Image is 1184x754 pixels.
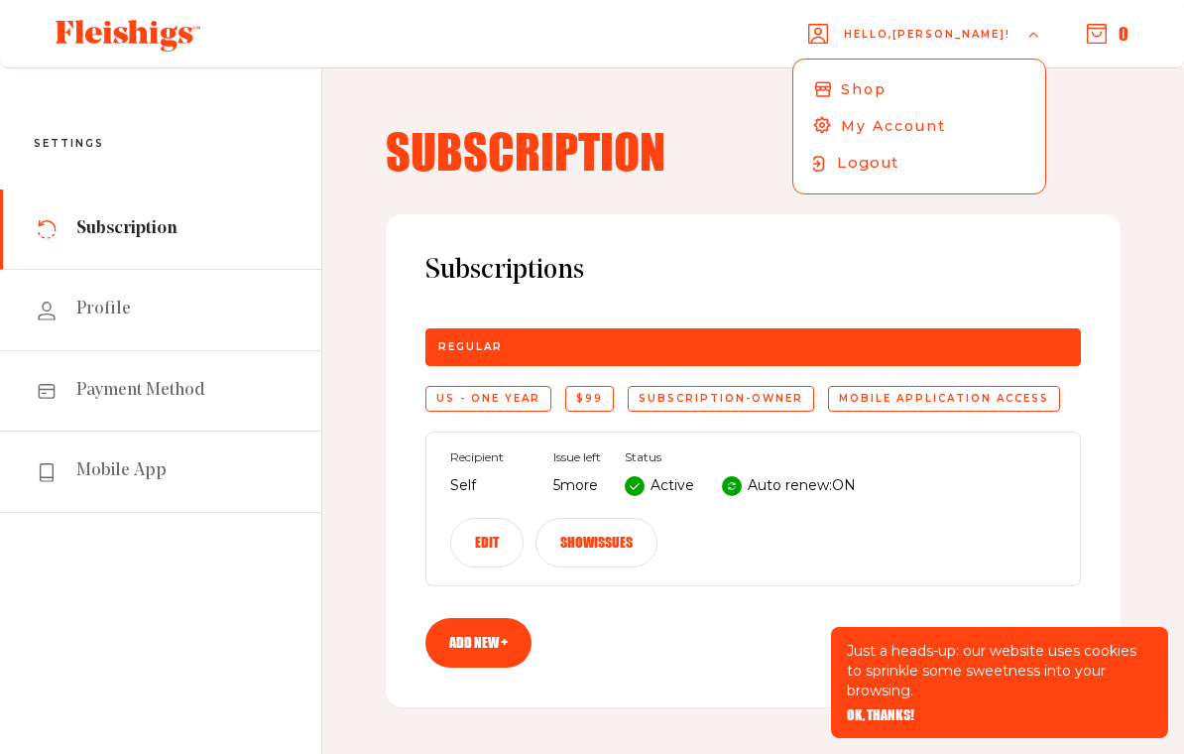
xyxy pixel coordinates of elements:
[76,459,167,483] span: Mobile App
[425,254,1081,289] span: Subscriptions
[76,217,178,241] span: Subscription
[425,386,551,412] div: US - One Year
[847,708,914,722] button: OK, THANKS!
[828,386,1060,412] div: Mobile application access
[450,450,530,464] span: Recipient
[793,71,1045,108] a: Shop
[651,474,694,498] p: Active
[565,386,614,412] div: $99
[841,116,946,137] span: My Account
[535,518,657,567] button: Showissues
[793,108,1045,145] a: My Account
[847,641,1152,700] p: Just a heads-up: our website uses cookies to sprinkle some sweetness into your browsing.
[553,450,601,464] span: Issue left
[425,618,532,668] a: Add new +
[844,27,1010,73] span: Hello, [PERSON_NAME] !
[553,474,601,498] p: 5 more
[450,474,530,498] p: Self
[748,474,856,498] p: Auto renew: ON
[1087,23,1128,45] button: 0
[425,328,1081,366] div: Regular
[628,386,814,412] div: subscription-owner
[450,518,524,567] button: Edit
[76,379,205,403] span: Payment Method
[386,127,1121,175] h4: Subscription
[837,152,898,174] span: Logout
[841,79,887,100] span: Shop
[787,144,1052,183] a: Logout
[76,298,131,321] span: Profile
[625,450,856,464] span: Status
